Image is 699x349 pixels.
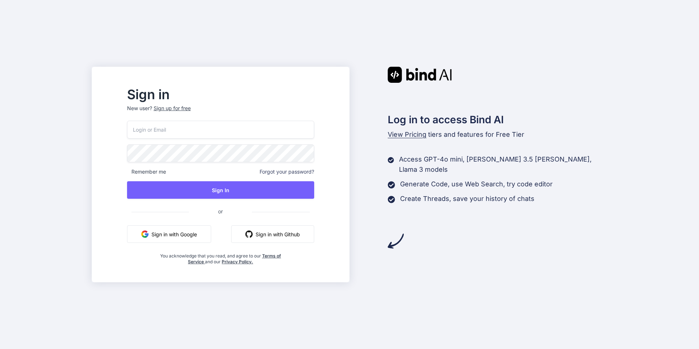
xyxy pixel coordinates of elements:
p: Create Threads, save your history of chats [400,194,534,204]
p: Access GPT-4o mini, [PERSON_NAME] 3.5 [PERSON_NAME], Llama 3 models [399,154,607,175]
button: Sign in with Github [231,225,314,243]
span: or [189,202,252,220]
img: arrow [388,233,404,249]
button: Sign in with Google [127,225,211,243]
span: Remember me [127,168,166,175]
div: You acknowledge that you read, and agree to our and our [158,249,283,265]
p: Generate Code, use Web Search, try code editor [400,179,553,189]
input: Login or Email [127,121,314,139]
img: google [141,230,149,238]
h2: Log in to access Bind AI [388,112,608,127]
h2: Sign in [127,89,314,100]
a: Terms of Service [188,253,281,264]
span: View Pricing [388,131,426,138]
p: tiers and features for Free Tier [388,129,608,140]
p: New user? [127,105,314,121]
button: Sign In [127,181,314,199]
div: Sign up for free [154,105,191,112]
img: github [245,230,253,238]
span: Forgot your password? [260,168,314,175]
img: Bind AI logo [388,67,452,83]
a: Privacy Policy. [222,259,253,264]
